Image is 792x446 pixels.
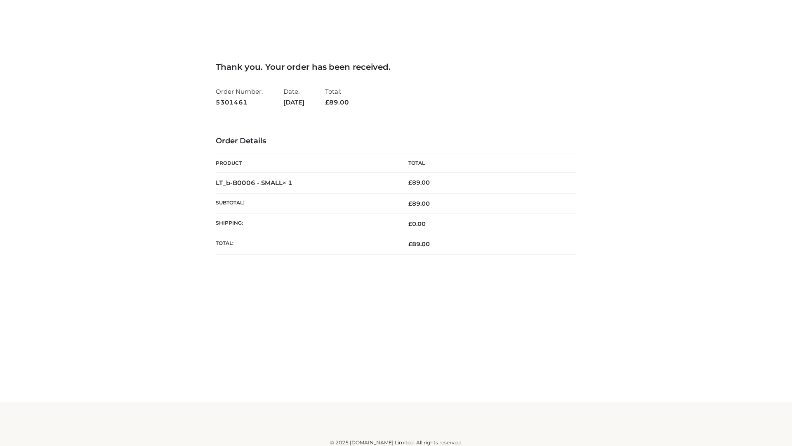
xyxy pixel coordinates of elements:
[325,98,349,106] span: 89.00
[408,179,412,186] span: £
[325,98,329,106] span: £
[216,97,263,108] strong: 5301461
[216,234,396,254] th: Total:
[216,154,396,173] th: Product
[216,84,263,109] li: Order Number:
[283,97,304,108] strong: [DATE]
[408,179,430,186] bdi: 89.00
[325,84,349,109] li: Total:
[216,214,396,234] th: Shipping:
[396,154,576,173] th: Total
[408,220,412,228] span: £
[408,200,430,207] span: 89.00
[216,179,292,187] strong: LT_b-B0006 - SMALL
[283,179,292,187] strong: × 1
[408,200,412,207] span: £
[408,220,426,228] bdi: 0.00
[283,84,304,109] li: Date:
[216,193,396,214] th: Subtotal:
[216,137,576,146] h3: Order Details
[408,240,412,248] span: £
[216,62,576,72] h3: Thank you. Your order has been received.
[408,240,430,248] span: 89.00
